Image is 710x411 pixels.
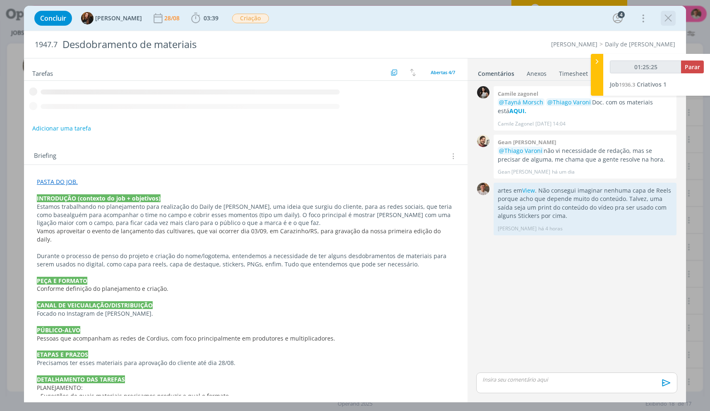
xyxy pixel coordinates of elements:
a: View [522,186,535,194]
a: PASTA DO JOB. [37,178,78,186]
span: [PERSON_NAME] [95,15,142,21]
p: Durante o processo de penso do projeto e criação do nome/logotema, entendemos a necessidade de te... [37,252,455,268]
img: T [81,12,94,24]
button: Adicionar uma tarefa [32,121,91,136]
span: Parar [685,63,700,71]
strong: CANAL DE VEICUALAÇÃO/DISTRIBUIÇÃO [37,301,153,309]
button: 4 [611,12,624,25]
span: - Sugestões de quais materiais precisamos produzir e qual o formato. [37,392,230,400]
span: Conforme definição do planejamento e criação. [37,285,168,293]
button: Criação [232,13,269,24]
span: há um dia [552,168,575,176]
a: Job1936.3Criativos 1 [610,80,667,88]
span: PLANEJAMENTO: [37,384,83,392]
a: AQUI. [509,107,526,115]
span: Pessoas que acompanham as redes de Cordius, com foco principalmente em produtores e multiplicadores. [37,334,335,342]
strong: ETAPAS E PRAZOS [37,351,88,358]
strong: PÚBLICO-ALVO [37,326,80,334]
button: Concluir [34,11,72,26]
img: T [477,183,489,195]
span: alguém para acompanhar o time no campo e cobrir esses momentos (tipo um daily). O foco principal ... [37,211,452,227]
a: Comentários [477,66,515,78]
p: Doc. com os materiais está [498,98,672,115]
p: Focado no Instagram de [PERSON_NAME]. [37,309,455,318]
div: 28/08 [164,15,181,21]
div: Desdobramento de materiais [59,34,405,55]
span: Abertas 4/7 [431,69,455,75]
p: Estamos trabalhando no planejamento para realização do Daily de [PERSON_NAME], uma ideia que surg... [37,203,455,227]
a: [PERSON_NAME] [551,40,597,48]
span: Tarefas [32,68,53,77]
p: [PERSON_NAME] [498,225,537,232]
strong: INTRODUÇÃO (contexto do job + objetivos) [37,194,161,202]
p: Precisamos ter esses materiais para aprovação do cliente até dia 28/08. [37,359,455,367]
span: @Tayná Morsch [499,98,543,106]
p: Camile Zagonel [498,120,534,128]
span: Concluir [40,15,66,22]
p: Gean [PERSON_NAME] [498,168,550,176]
strong: PEÇA E FORMATO [37,277,87,285]
span: @Thiago Varoni [547,98,591,106]
button: 03:39 [189,12,221,25]
span: 03:39 [204,14,218,22]
span: há 4 horas [538,225,563,232]
p: artes em . Não consegui imaginar nenhuma capa de Reels porque acho que depende muito do conteúdo.... [498,186,672,220]
span: Briefing [34,151,56,162]
button: T[PERSON_NAME] [81,12,142,24]
span: 1936.3 [619,81,635,88]
div: 4 [618,11,625,18]
img: arrow-down-up.svg [410,69,416,76]
span: Criativos 1 [637,80,667,88]
div: Anexos [527,70,547,78]
div: dialog [24,6,686,402]
span: [DATE] 14:04 [535,120,566,128]
a: Daily de [PERSON_NAME] [605,40,675,48]
span: 1947.7 [35,40,58,49]
b: Camile zagonel [498,90,538,97]
b: Gean [PERSON_NAME] [498,138,556,146]
p: não vi necessidade de redação, mas se precisar de alguma, me chama que a gente resolve na hora. [498,147,672,164]
strong: DETALHAMENTO DAS TAREFAS [37,375,125,383]
button: Parar [681,60,704,73]
span: @Thiago Varoni [499,147,542,155]
img: G [477,135,489,147]
span: Criação [232,14,269,23]
span: Vamos aproveitar o evento de lançamento das cultivares, que vai ocorrer dia 03/09, em Carazinho/R... [37,227,442,243]
img: C [477,86,489,99]
a: Timesheet [559,66,588,78]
